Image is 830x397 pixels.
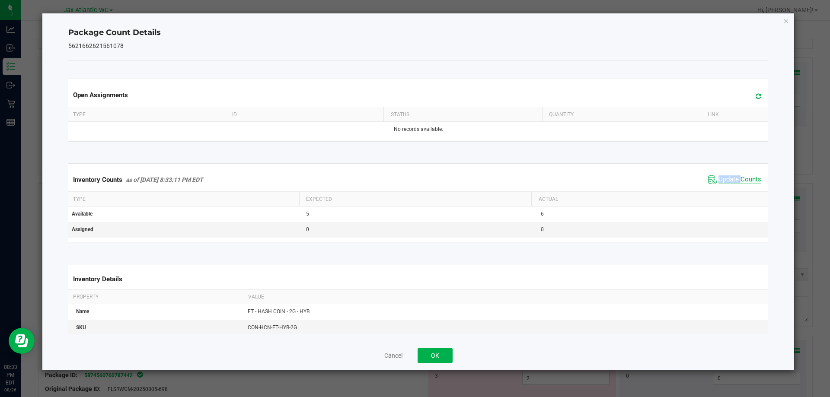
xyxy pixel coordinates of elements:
[68,27,769,38] h4: Package Count Details
[549,111,574,118] span: Quantity
[391,111,409,118] span: Status
[72,226,93,232] span: Assigned
[68,43,769,49] h5: 5621662621561078
[541,226,544,232] span: 0
[248,308,310,314] span: FT - HASH COIN - 2G - HYB
[248,294,264,300] span: Value
[384,351,402,360] button: Cancel
[76,324,86,330] span: SKU
[73,91,128,99] span: Open Assignments
[418,348,453,363] button: OK
[232,111,237,118] span: ID
[73,111,86,118] span: Type
[72,211,93,217] span: Available
[718,175,761,184] span: Update Counts
[73,196,86,202] span: Type
[306,211,309,217] span: 5
[539,196,558,202] span: Actual
[541,211,544,217] span: 6
[76,308,89,314] span: Name
[306,226,309,232] span: 0
[306,196,332,202] span: Expected
[9,328,35,354] iframe: Resource center
[73,176,122,184] span: Inventory Counts
[708,111,719,118] span: Link
[126,176,203,183] span: as of [DATE] 8:33:11 PM EDT
[67,122,770,137] td: No records available.
[73,294,99,300] span: Property
[73,275,122,283] span: Inventory Details
[248,324,297,330] span: CON-HCN-FT-HYB-2G
[783,16,789,26] button: Close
